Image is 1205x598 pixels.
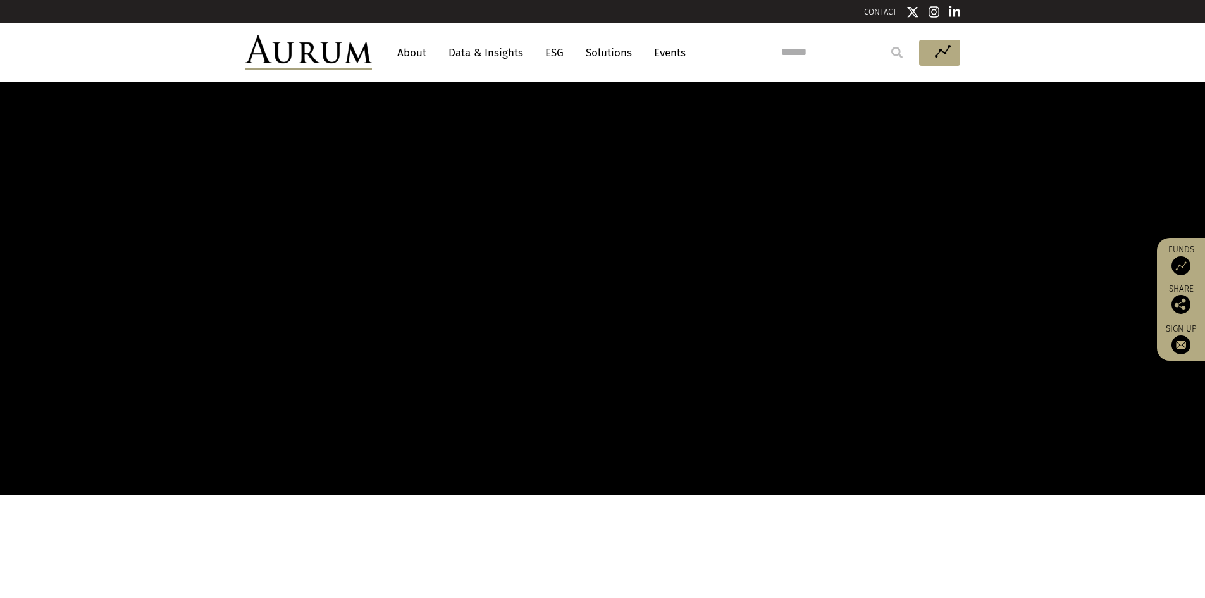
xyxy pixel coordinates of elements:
img: Share this post [1171,295,1190,314]
a: Events [648,41,686,65]
a: Sign up [1163,323,1199,354]
img: Sign up to our newsletter [1171,335,1190,354]
a: ESG [539,41,570,65]
img: Aurum [245,35,372,70]
a: CONTACT [864,7,897,16]
a: Solutions [579,41,638,65]
img: Twitter icon [906,6,919,18]
img: Instagram icon [929,6,940,18]
img: Linkedin icon [949,6,960,18]
div: Share [1163,285,1199,314]
a: Funds [1163,244,1199,275]
a: About [391,41,433,65]
input: Submit [884,40,910,65]
a: Data & Insights [442,41,529,65]
img: Access Funds [1171,256,1190,275]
